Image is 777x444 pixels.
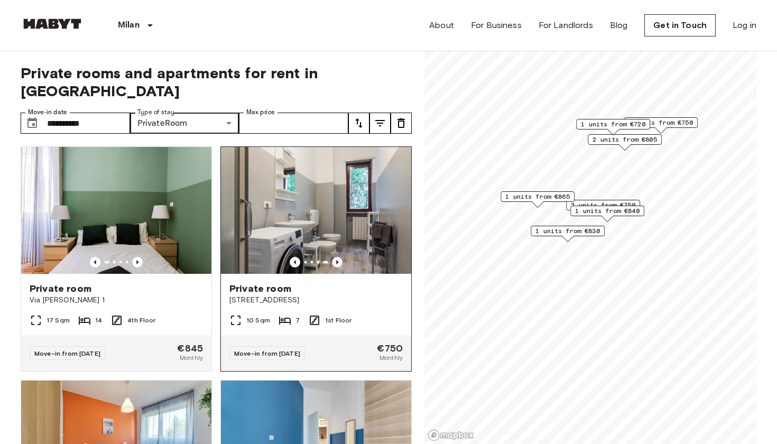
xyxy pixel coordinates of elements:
[581,119,645,129] span: 1 units from €720
[531,226,605,242] div: Map marker
[22,113,43,134] button: Choose date, selected date is 2 Feb 2026
[428,429,474,441] a: Mapbox logo
[369,113,391,134] button: tune
[501,191,575,208] div: Map marker
[90,257,100,267] button: Previous image
[95,316,102,325] span: 14
[610,19,628,32] a: Blog
[21,18,84,29] img: Habyt
[290,257,300,267] button: Previous image
[733,19,756,32] a: Log in
[571,200,635,210] span: 2 units from €750
[127,316,155,325] span: 4th Floor
[429,19,454,32] a: About
[535,226,600,236] span: 1 units from €830
[234,349,300,357] span: Move-in from [DATE]
[21,64,412,100] span: Private rooms and apartments for rent in [GEOGRAPHIC_DATA]
[332,257,343,267] button: Previous image
[471,19,522,32] a: For Business
[30,295,203,306] span: Via [PERSON_NAME] 1
[539,19,593,32] a: For Landlords
[593,135,657,144] span: 2 units from €805
[130,113,239,134] div: PrivateRoom
[246,316,270,325] span: 10 Sqm
[21,147,211,274] img: Marketing picture of unit IT-14-053-001-12H
[644,14,716,36] a: Get in Touch
[47,316,70,325] span: 17 Sqm
[348,113,369,134] button: tune
[30,282,91,295] span: Private room
[220,146,412,372] a: Previous imagePrevious imagePrivate room[STREET_ADDRESS]10 Sqm71st FloorMove-in from [DATE]€750Mo...
[628,118,693,127] span: 2 units from €750
[137,108,174,117] label: Type of stay
[391,113,412,134] button: tune
[221,147,411,274] img: Marketing picture of unit IT-14-029-001-01H
[570,206,644,222] div: Map marker
[34,349,100,357] span: Move-in from [DATE]
[325,316,351,325] span: 1st Floor
[229,282,291,295] span: Private room
[588,134,662,151] div: Map marker
[246,108,275,117] label: Max price
[132,257,143,267] button: Previous image
[21,146,212,372] a: Marketing picture of unit IT-14-053-001-12HPrevious imagePrevious imagePrivate roomVia [PERSON_NA...
[575,206,640,216] span: 1 units from €840
[177,344,203,353] span: €845
[28,108,67,117] label: Move-in date
[505,192,570,201] span: 1 units from €865
[295,316,300,325] span: 7
[377,344,403,353] span: €750
[380,353,403,363] span: Monthly
[576,119,650,135] div: Map marker
[180,353,203,363] span: Monthly
[566,200,640,216] div: Map marker
[118,19,140,32] p: Milan
[624,117,698,134] div: Map marker
[229,295,403,306] span: [STREET_ADDRESS]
